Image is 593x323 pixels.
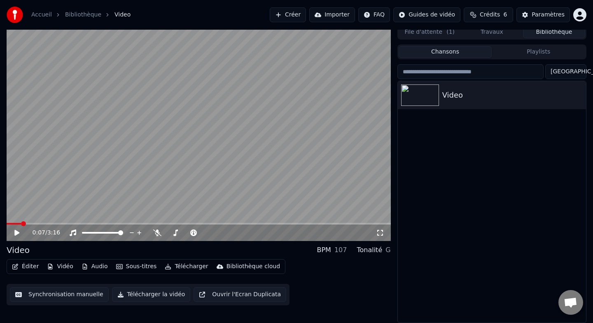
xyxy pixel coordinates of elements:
button: Télécharger la vidéo [112,287,191,302]
span: Crédits [480,11,500,19]
button: Synchronisation manuelle [10,287,109,302]
button: Travaux [461,26,523,38]
span: 0:07 [33,229,45,237]
div: G [385,245,390,255]
button: Éditer [9,261,42,272]
button: Vidéo [44,261,76,272]
button: File d'attente [399,26,461,38]
button: FAQ [358,7,390,22]
button: Télécharger [161,261,211,272]
nav: breadcrumb [31,11,131,19]
button: Audio [78,261,111,272]
span: Video [114,11,131,19]
div: Tonalité [357,245,382,255]
button: Playlists [492,46,585,58]
div: Video [442,89,583,101]
div: Video [7,244,30,256]
button: Bibliothèque [523,26,585,38]
button: Crédits6 [464,7,513,22]
a: Accueil [31,11,52,19]
a: Bibliothèque [65,11,101,19]
button: Importer [309,7,355,22]
span: 3:16 [47,229,60,237]
div: Bibliothèque cloud [226,262,280,271]
div: Paramètres [532,11,565,19]
div: Ouvrir le chat [558,290,583,315]
button: Créer [270,7,306,22]
img: youka [7,7,23,23]
div: / [33,229,52,237]
span: 6 [503,11,507,19]
button: Sous-titres [113,261,160,272]
button: Chansons [399,46,492,58]
span: ( 1 ) [446,28,455,36]
button: Guides de vidéo [393,7,460,22]
div: BPM [317,245,331,255]
button: Ouvrir l'Ecran Duplicata [194,287,286,302]
div: 107 [334,245,347,255]
button: Paramètres [516,7,570,22]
